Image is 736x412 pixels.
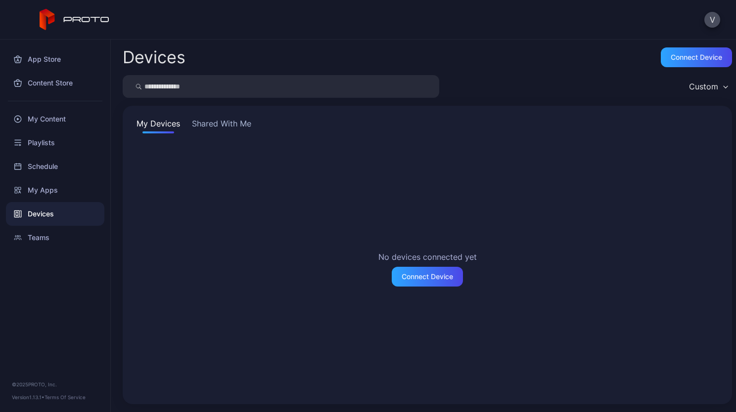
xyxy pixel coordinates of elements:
[402,273,453,281] div: Connect Device
[6,178,104,202] a: My Apps
[661,47,732,67] button: Connect device
[6,202,104,226] a: Devices
[684,75,732,98] button: Custom
[135,118,182,133] button: My Devices
[6,47,104,71] a: App Store
[45,394,86,400] a: Terms Of Service
[6,107,104,131] a: My Content
[6,155,104,178] a: Schedule
[190,118,253,133] button: Shared With Me
[12,394,45,400] span: Version 1.13.1 •
[12,380,98,388] div: © 2025 PROTO, Inc.
[392,267,463,287] button: Connect Device
[704,12,720,28] button: V
[6,131,104,155] a: Playlists
[6,226,104,249] a: Teams
[6,71,104,95] a: Content Store
[671,53,722,61] div: Connect device
[123,48,185,66] h2: Devices
[378,251,477,263] h2: No devices connected yet
[689,82,718,91] div: Custom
